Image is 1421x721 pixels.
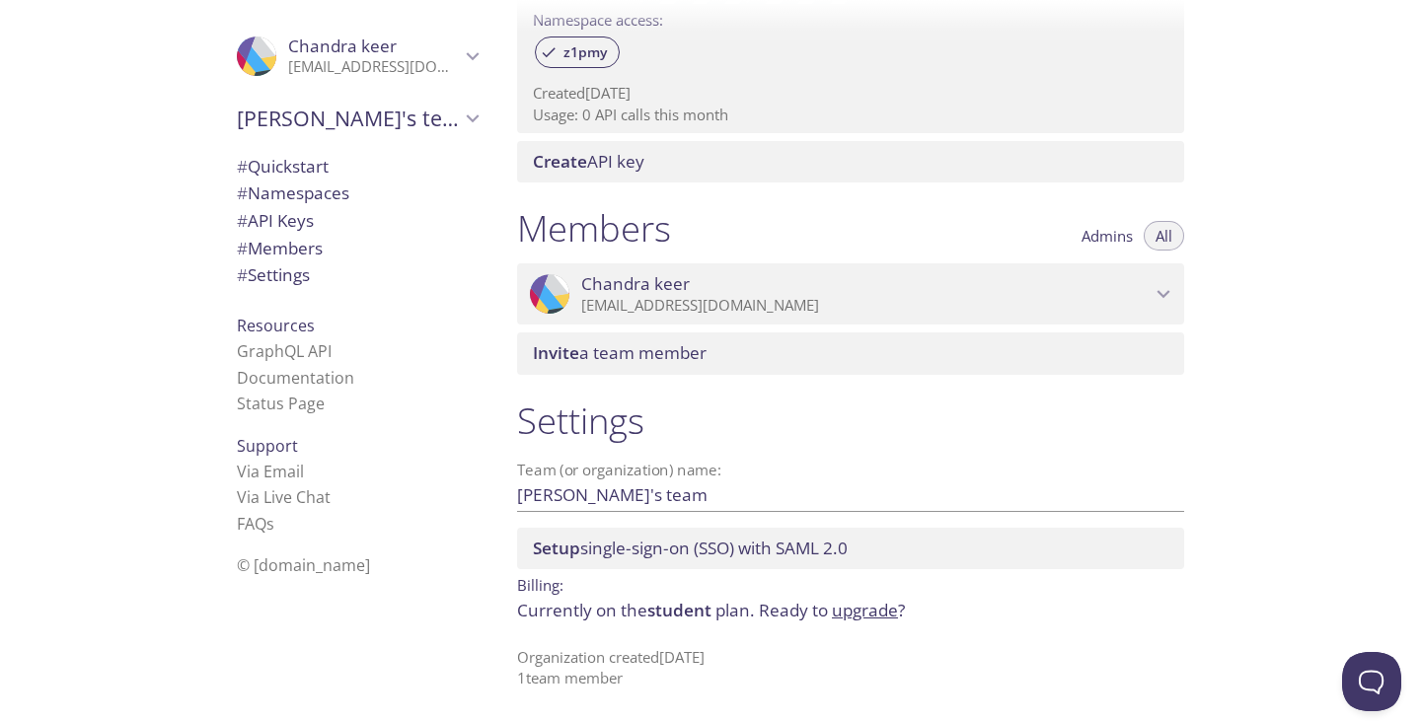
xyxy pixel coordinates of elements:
[221,24,493,89] div: Chandra keer
[266,513,274,535] span: s
[517,398,1184,443] h1: Settings
[647,599,711,621] span: student
[237,181,349,204] span: Namespaces
[237,209,248,232] span: #
[221,235,493,262] div: Members
[237,155,248,178] span: #
[237,263,248,286] span: #
[1070,221,1145,251] button: Admins
[552,43,619,61] span: z1pmy
[517,206,671,251] h1: Members
[237,435,298,457] span: Support
[237,181,248,204] span: #
[533,150,644,173] span: API key
[237,105,460,132] span: [PERSON_NAME]'s team
[517,332,1184,374] div: Invite a team member
[237,315,315,336] span: Resources
[535,36,620,68] div: z1pmy
[1144,221,1184,251] button: All
[288,57,460,77] p: [EMAIL_ADDRESS][DOMAIN_NAME]
[517,647,1184,689] p: Organization created [DATE] 1 team member
[237,486,331,508] a: Via Live Chat
[288,35,397,57] span: Chandra keer
[1342,652,1401,711] iframe: Help Scout Beacon - Open
[517,141,1184,182] div: Create API Key
[533,341,707,364] span: a team member
[533,83,1168,104] p: Created [DATE]
[759,599,905,621] span: Ready to ?
[832,599,898,621] a: upgrade
[581,296,1151,316] p: [EMAIL_ADDRESS][DOMAIN_NAME]
[237,263,310,286] span: Settings
[221,153,493,180] div: Quickstart
[221,93,493,144] div: Chandra's team
[517,263,1184,324] div: Chandra keer
[237,554,370,576] span: © [DOMAIN_NAME]
[237,155,329,178] span: Quickstart
[533,150,587,173] span: Create
[517,569,1184,598] p: Billing:
[533,105,1168,125] p: Usage: 0 API calls this month
[533,537,580,559] span: Setup
[237,461,304,482] a: Via Email
[533,341,579,364] span: Invite
[237,237,248,259] span: #
[221,180,493,207] div: Namespaces
[517,528,1184,569] div: Setup SSO
[517,463,722,477] label: Team (or organization) name:
[581,273,690,295] span: Chandra keer
[221,207,493,235] div: API Keys
[237,340,332,362] a: GraphQL API
[237,367,354,389] a: Documentation
[533,537,848,559] span: single-sign-on (SSO) with SAML 2.0
[237,513,274,535] a: FAQ
[237,209,314,232] span: API Keys
[221,261,493,289] div: Team Settings
[237,393,325,414] a: Status Page
[237,237,323,259] span: Members
[517,598,1184,623] p: Currently on the plan.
